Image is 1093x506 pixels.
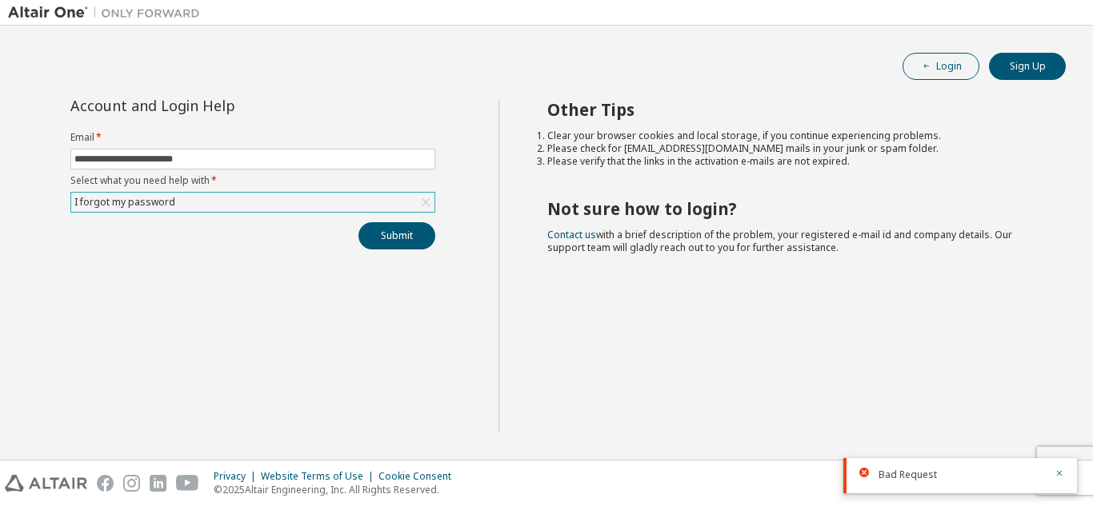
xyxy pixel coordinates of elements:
[879,468,937,481] span: Bad Request
[358,222,435,249] button: Submit
[547,198,1038,219] h2: Not sure how to login?
[150,475,166,492] img: linkedin.svg
[97,475,114,492] img: facebook.svg
[70,131,435,144] label: Email
[72,193,178,211] div: I forgot my password
[214,470,261,483] div: Privacy
[989,53,1066,80] button: Sign Up
[214,483,461,496] p: © 2025 Altair Engineering, Inc. All Rights Reserved.
[70,99,362,112] div: Account and Login Help
[547,155,1038,168] li: Please verify that the links in the activation e-mails are not expired.
[8,5,208,21] img: Altair One
[176,475,199,492] img: youtube.svg
[547,228,1012,254] span: with a brief description of the problem, your registered e-mail id and company details. Our suppo...
[547,99,1038,120] h2: Other Tips
[903,53,979,80] button: Login
[547,129,1038,142] li: Clear your browser cookies and local storage, if you continue experiencing problems.
[71,193,434,212] div: I forgot my password
[5,475,87,492] img: altair_logo.svg
[70,174,435,187] label: Select what you need help with
[123,475,140,492] img: instagram.svg
[378,470,461,483] div: Cookie Consent
[547,228,596,241] a: Contact us
[261,470,378,483] div: Website Terms of Use
[547,142,1038,155] li: Please check for [EMAIL_ADDRESS][DOMAIN_NAME] mails in your junk or spam folder.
